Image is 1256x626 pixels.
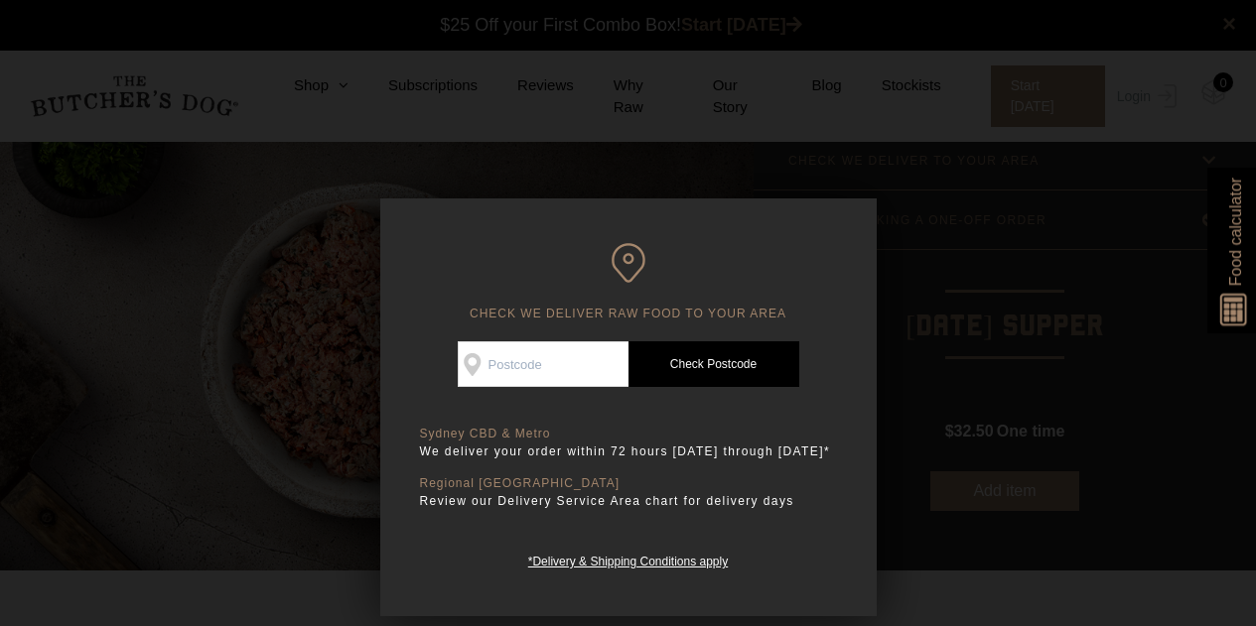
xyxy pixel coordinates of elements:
[420,476,837,491] p: Regional [GEOGRAPHIC_DATA]
[420,441,837,461] p: We deliver your order within 72 hours [DATE] through [DATE]*
[1223,178,1247,286] span: Food calculator
[420,243,837,321] h6: CHECK WE DELIVER RAW FOOD TO YOUR AREA
[420,427,837,441] p: Sydney CBD & Metro
[628,341,799,387] a: Check Postcode
[420,491,837,511] p: Review our Delivery Service Area chart for delivery days
[528,550,728,568] a: *Delivery & Shipping Conditions apply
[458,341,628,387] input: Postcode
